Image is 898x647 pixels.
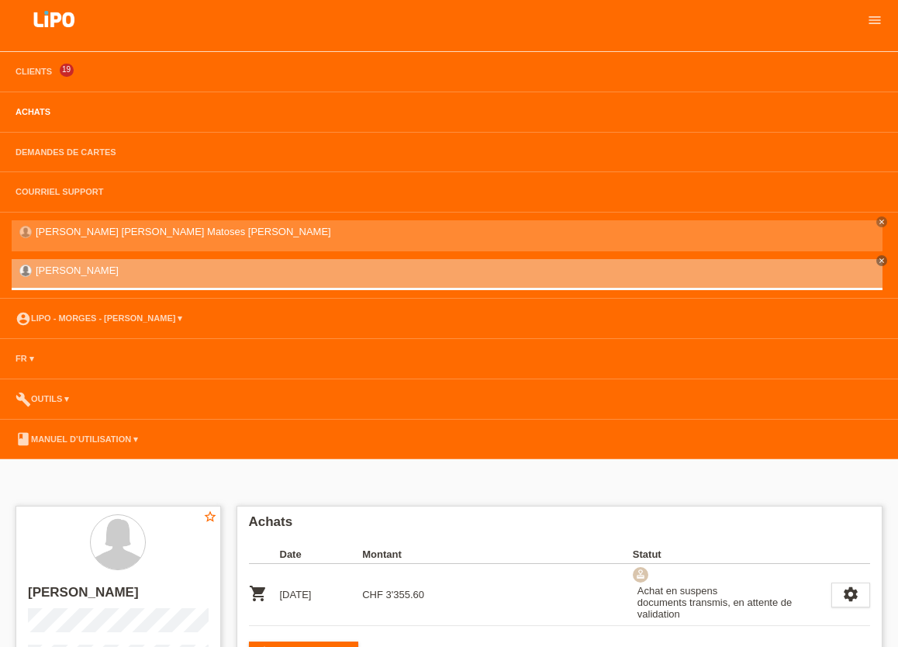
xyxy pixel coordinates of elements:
a: buildOutils ▾ [8,394,77,403]
th: Montant [362,545,445,564]
i: account_circle [16,311,31,327]
a: Clients [8,67,60,76]
h2: [PERSON_NAME] [28,585,209,608]
h2: Achats [249,514,871,538]
i: star_border [203,510,217,524]
i: settings [842,586,859,603]
a: [PERSON_NAME] [36,265,119,276]
a: Achats [8,107,58,116]
a: Courriel Support [8,187,111,196]
a: bookManuel d’utilisation ▾ [8,434,146,444]
a: Demandes de cartes [8,147,124,157]
a: close [876,216,887,227]
a: LIPO pay [16,32,93,43]
a: FR ▾ [8,354,42,363]
i: close [878,218,886,226]
span: 19 [60,64,74,77]
i: book [16,431,31,447]
i: approval [635,569,646,580]
i: close [878,257,886,265]
td: CHF 3'355.60 [362,564,445,626]
i: build [16,392,31,407]
th: Date [280,545,363,564]
i: POSP00027943 [249,584,268,603]
a: account_circleLIPO - Morges - [PERSON_NAME] ▾ [8,313,190,323]
a: close [876,255,887,266]
a: star_border [203,510,217,526]
td: [DATE] [280,564,363,626]
th: Statut [633,545,831,564]
i: menu [867,12,882,28]
div: Achat en suspens documents transmis, en attente de validation [633,583,831,622]
a: menu [859,15,890,24]
a: [PERSON_NAME] [PERSON_NAME] Matoses [PERSON_NAME] [36,226,331,237]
